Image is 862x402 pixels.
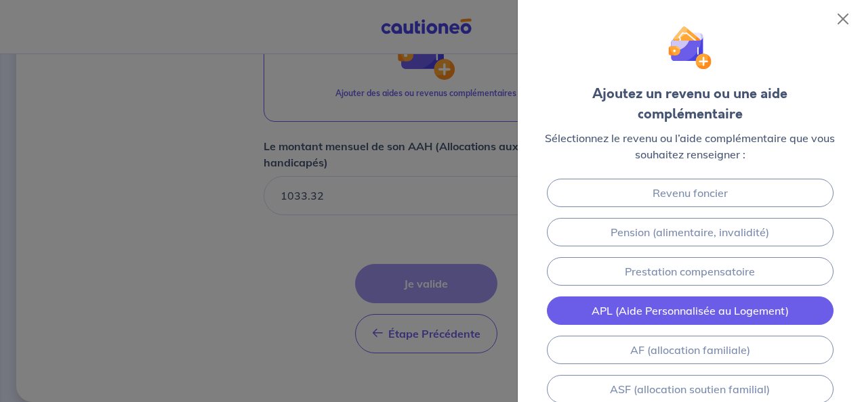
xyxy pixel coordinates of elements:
div: Ajoutez un revenu ou une aide complémentaire [539,84,840,125]
p: Sélectionnez le revenu ou l’aide complémentaire que vous souhaitez renseigner : [539,130,840,162]
button: Close [832,8,854,30]
a: Prestation compensatoire [547,257,834,286]
a: APL (Aide Personnalisée au Logement) [547,296,834,325]
a: Pension (alimentaire, invalidité) [547,218,834,246]
a: Revenu foncier [547,179,834,207]
a: AF (allocation familiale) [547,336,834,364]
img: illu_wallet.svg [668,26,712,70]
